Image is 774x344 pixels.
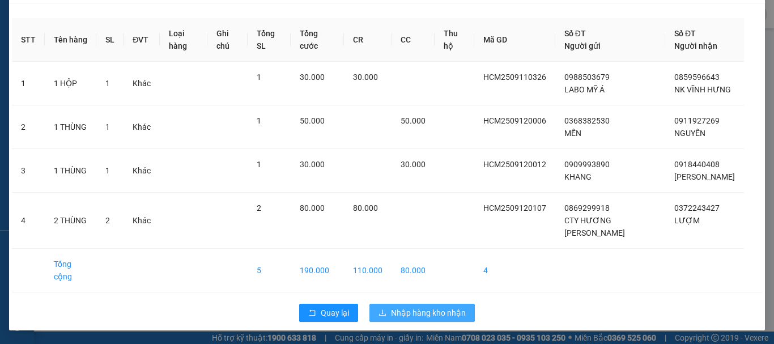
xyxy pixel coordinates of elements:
[300,73,325,82] span: 30.000
[674,73,720,82] span: 0859596643
[248,249,291,292] td: 5
[344,249,392,292] td: 110.000
[45,193,96,249] td: 2 THÙNG
[483,73,546,82] span: HCM2509110326
[45,62,96,105] td: 1 HỘP
[96,18,124,62] th: SL
[45,149,96,193] td: 1 THÙNG
[300,160,325,169] span: 30.000
[299,304,358,322] button: rollbackQuay lại
[674,216,700,225] span: LƯỢM
[379,309,386,318] span: download
[674,160,720,169] span: 0918440408
[105,122,110,131] span: 1
[105,166,110,175] span: 1
[674,29,696,38] span: Số ĐT
[124,149,160,193] td: Khác
[564,129,581,138] span: MẾN
[124,105,160,149] td: Khác
[474,18,555,62] th: Mã GD
[291,18,344,62] th: Tổng cước
[401,160,426,169] span: 30.000
[45,249,96,292] td: Tổng cộng
[674,116,720,125] span: 0911927269
[483,116,546,125] span: HCM2509120006
[257,116,261,125] span: 1
[291,249,344,292] td: 190.000
[474,249,555,292] td: 4
[353,203,378,213] span: 80.000
[105,79,110,88] span: 1
[207,18,248,62] th: Ghi chú
[12,149,45,193] td: 3
[564,41,601,50] span: Người gửi
[564,216,625,237] span: CTY HƯƠNG [PERSON_NAME]
[401,116,426,125] span: 50.000
[391,307,466,319] span: Nhập hàng kho nhận
[12,18,45,62] th: STT
[392,249,435,292] td: 80.000
[564,203,610,213] span: 0869299918
[435,18,474,62] th: Thu hộ
[674,203,720,213] span: 0372243427
[257,203,261,213] span: 2
[483,160,546,169] span: HCM2509120012
[674,129,705,138] span: NGUYÊN
[369,304,475,322] button: downloadNhập hàng kho nhận
[160,18,207,62] th: Loại hàng
[564,29,586,38] span: Số ĐT
[257,73,261,82] span: 1
[392,18,435,62] th: CC
[124,193,160,249] td: Khác
[564,85,605,94] span: LABO MỸ Á
[105,216,110,225] span: 2
[483,203,546,213] span: HCM2509120107
[12,62,45,105] td: 1
[12,193,45,249] td: 4
[353,73,378,82] span: 30.000
[564,160,610,169] span: 0909993890
[674,85,731,94] span: NK VĨNH HƯNG
[674,172,735,181] span: [PERSON_NAME]
[674,41,717,50] span: Người nhận
[124,18,160,62] th: ĐVT
[45,105,96,149] td: 1 THÙNG
[564,116,610,125] span: 0368382530
[45,18,96,62] th: Tên hàng
[124,62,160,105] td: Khác
[248,18,291,62] th: Tổng SL
[300,116,325,125] span: 50.000
[12,105,45,149] td: 2
[321,307,349,319] span: Quay lại
[344,18,392,62] th: CR
[300,203,325,213] span: 80.000
[564,172,592,181] span: KHANG
[564,73,610,82] span: 0988503679
[257,160,261,169] span: 1
[308,309,316,318] span: rollback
